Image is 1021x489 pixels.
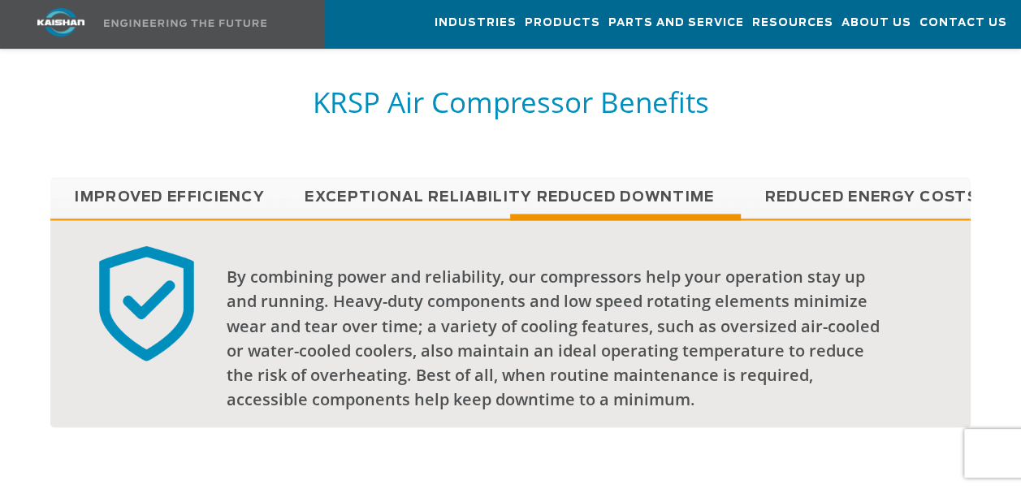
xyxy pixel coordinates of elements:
[50,219,970,427] div: Reduced Downtime
[841,14,911,32] span: About Us
[608,1,744,45] a: Parts and Service
[435,14,517,32] span: Industries
[841,1,911,45] a: About Us
[435,1,517,45] a: Industries
[752,1,833,45] a: Resources
[50,84,970,120] h5: KRSP Air Compressor Benefits
[227,265,892,411] div: By combining power and reliability, our compressors help your operation stay up and running. Heav...
[83,244,210,361] img: reliable badge
[280,177,510,218] a: Exceptional reliability
[752,14,833,32] span: Resources
[919,1,1007,45] a: Contact Us
[741,177,971,218] a: Reduced Energy Costs
[104,19,266,27] img: Engineering the future
[525,14,600,32] span: Products
[510,177,740,218] a: Reduced Downtime
[608,14,744,32] span: Parts and Service
[919,14,1007,32] span: Contact Us
[50,177,280,218] a: Improved Efficiency
[525,1,600,45] a: Products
